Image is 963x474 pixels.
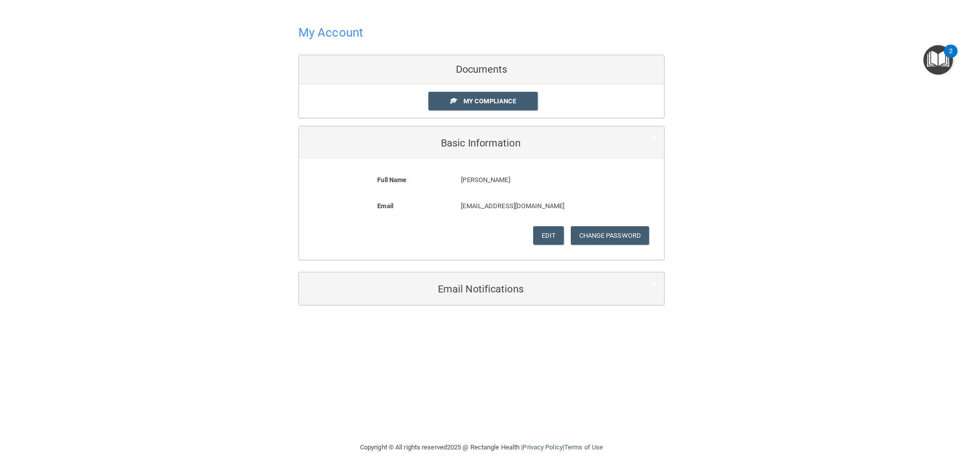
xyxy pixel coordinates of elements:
[299,55,664,84] div: Documents
[461,200,613,212] p: [EMAIL_ADDRESS][DOMAIN_NAME]
[377,202,393,210] b: Email
[523,443,562,451] a: Privacy Policy
[533,226,564,245] button: Edit
[298,26,363,39] h4: My Account
[306,131,657,154] a: Basic Information
[571,226,650,245] button: Change Password
[923,45,953,75] button: Open Resource Center, 2 new notifications
[298,431,665,463] div: Copyright © All rights reserved 2025 @ Rectangle Health | |
[377,176,406,184] b: Full Name
[564,443,603,451] a: Terms of Use
[461,174,613,186] p: [PERSON_NAME]
[306,283,626,294] h5: Email Notifications
[306,137,626,148] h5: Basic Information
[463,97,516,105] span: My Compliance
[949,51,952,64] div: 2
[306,277,657,300] a: Email Notifications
